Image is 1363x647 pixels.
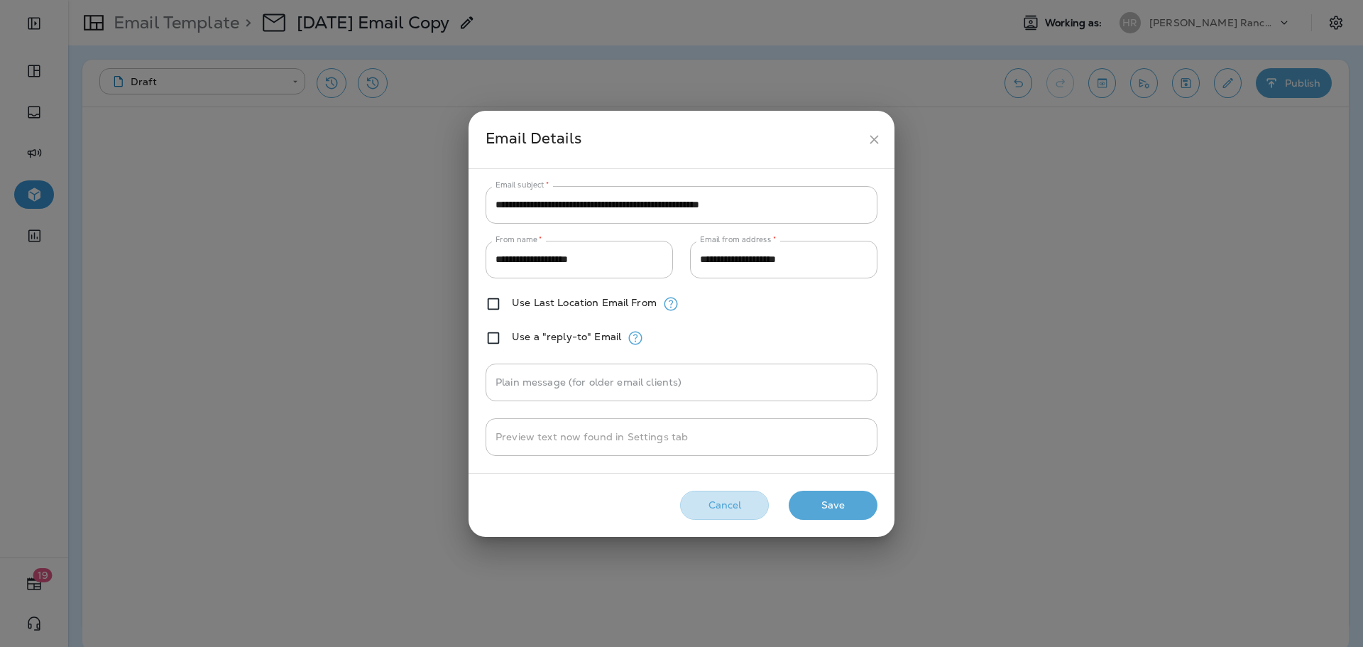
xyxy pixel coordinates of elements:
label: Email subject [496,180,549,190]
button: Save [789,491,877,520]
label: Use Last Location Email From [512,297,657,308]
label: Use a "reply-to" Email [512,331,621,342]
label: Email from address [700,234,776,245]
label: From name [496,234,542,245]
button: Cancel [680,491,769,520]
button: close [861,126,887,153]
div: Email Details [486,126,861,153]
